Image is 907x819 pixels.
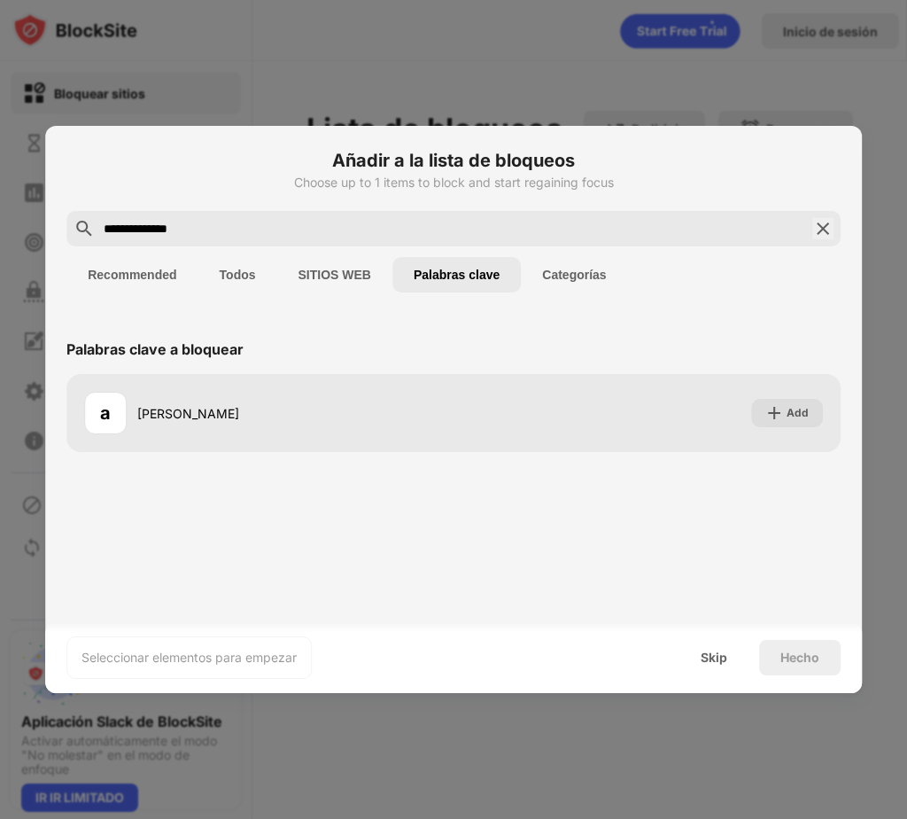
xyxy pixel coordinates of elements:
[66,340,244,358] div: Palabras clave a bloquear
[812,218,833,239] img: search-close
[198,257,277,292] button: Todos
[66,147,841,174] h6: Añadir a la lista de bloqueos
[100,400,111,426] div: a
[780,651,819,665] div: Hecho
[701,651,727,665] div: Skip
[66,175,841,190] div: Choose up to 1 items to block and start regaining focus
[81,649,297,667] div: Seleccionar elementos para empezar
[787,404,809,422] div: Add
[392,257,521,292] button: Palabras clave
[74,218,95,239] img: search.svg
[521,257,627,292] button: Categorías
[277,257,392,292] button: SITIOS WEB
[66,257,198,292] button: Recommended
[137,404,453,423] div: [PERSON_NAME]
